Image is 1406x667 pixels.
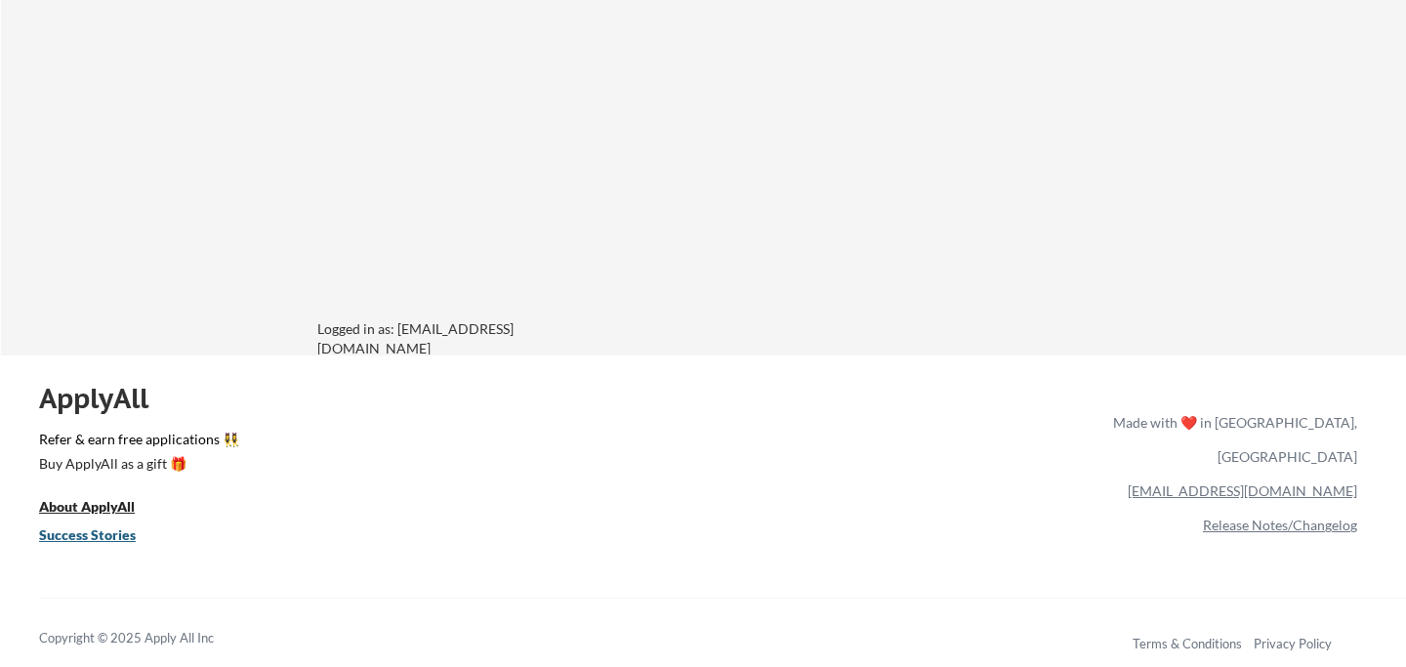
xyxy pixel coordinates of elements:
div: ApplyAll [39,382,171,415]
a: Refer & earn free applications 👯‍♀️ [39,433,705,453]
div: Made with ❤️ in [GEOGRAPHIC_DATA], [GEOGRAPHIC_DATA] [1105,405,1357,474]
a: Privacy Policy [1254,636,1332,651]
div: Buy ApplyAll as a gift 🎁 [39,457,234,471]
u: About ApplyAll [39,498,135,515]
u: Success Stories [39,526,136,543]
a: Success Stories [39,524,162,549]
a: Buy ApplyAll as a gift 🎁 [39,453,234,478]
a: [EMAIL_ADDRESS][DOMAIN_NAME] [1128,482,1357,499]
a: About ApplyAll [39,496,162,521]
div: Logged in as: [EMAIL_ADDRESS][DOMAIN_NAME] [317,319,610,357]
a: Release Notes/Changelog [1203,517,1357,533]
div: Copyright © 2025 Apply All Inc [39,629,264,648]
a: Terms & Conditions [1133,636,1242,651]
